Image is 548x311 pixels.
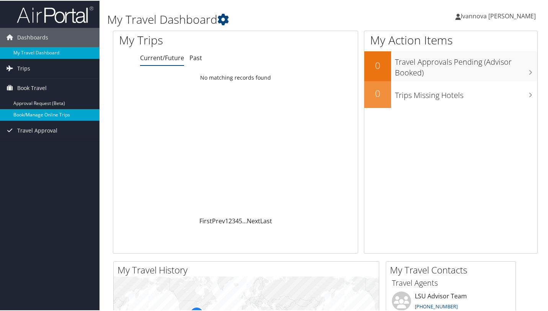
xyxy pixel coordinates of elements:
[247,216,260,224] a: Next
[17,5,93,23] img: airportal-logo.png
[364,58,391,71] h2: 0
[395,85,537,100] h3: Trips Missing Hotels
[242,216,247,224] span: …
[212,216,225,224] a: Prev
[140,53,184,61] a: Current/Future
[225,216,228,224] a: 1
[364,80,537,107] a: 0Trips Missing Hotels
[117,263,379,276] h2: My Travel History
[113,70,358,84] td: No matching records found
[260,216,272,224] a: Last
[392,277,510,288] h3: Travel Agents
[17,58,30,77] span: Trips
[199,216,212,224] a: First
[189,53,202,61] a: Past
[228,216,232,224] a: 2
[235,216,239,224] a: 4
[239,216,242,224] a: 5
[17,27,48,46] span: Dashboards
[364,51,537,80] a: 0Travel Approvals Pending (Advisor Booked)
[17,120,57,139] span: Travel Approval
[119,31,250,47] h1: My Trips
[415,302,458,309] a: [PHONE_NUMBER]
[461,11,536,20] span: Ivannova [PERSON_NAME]
[395,52,537,77] h3: Travel Approvals Pending (Advisor Booked)
[364,31,537,47] h1: My Action Items
[107,11,398,27] h1: My Travel Dashboard
[232,216,235,224] a: 3
[17,78,47,97] span: Book Travel
[455,4,543,27] a: Ivannova [PERSON_NAME]
[390,263,515,276] h2: My Travel Contacts
[364,86,391,99] h2: 0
